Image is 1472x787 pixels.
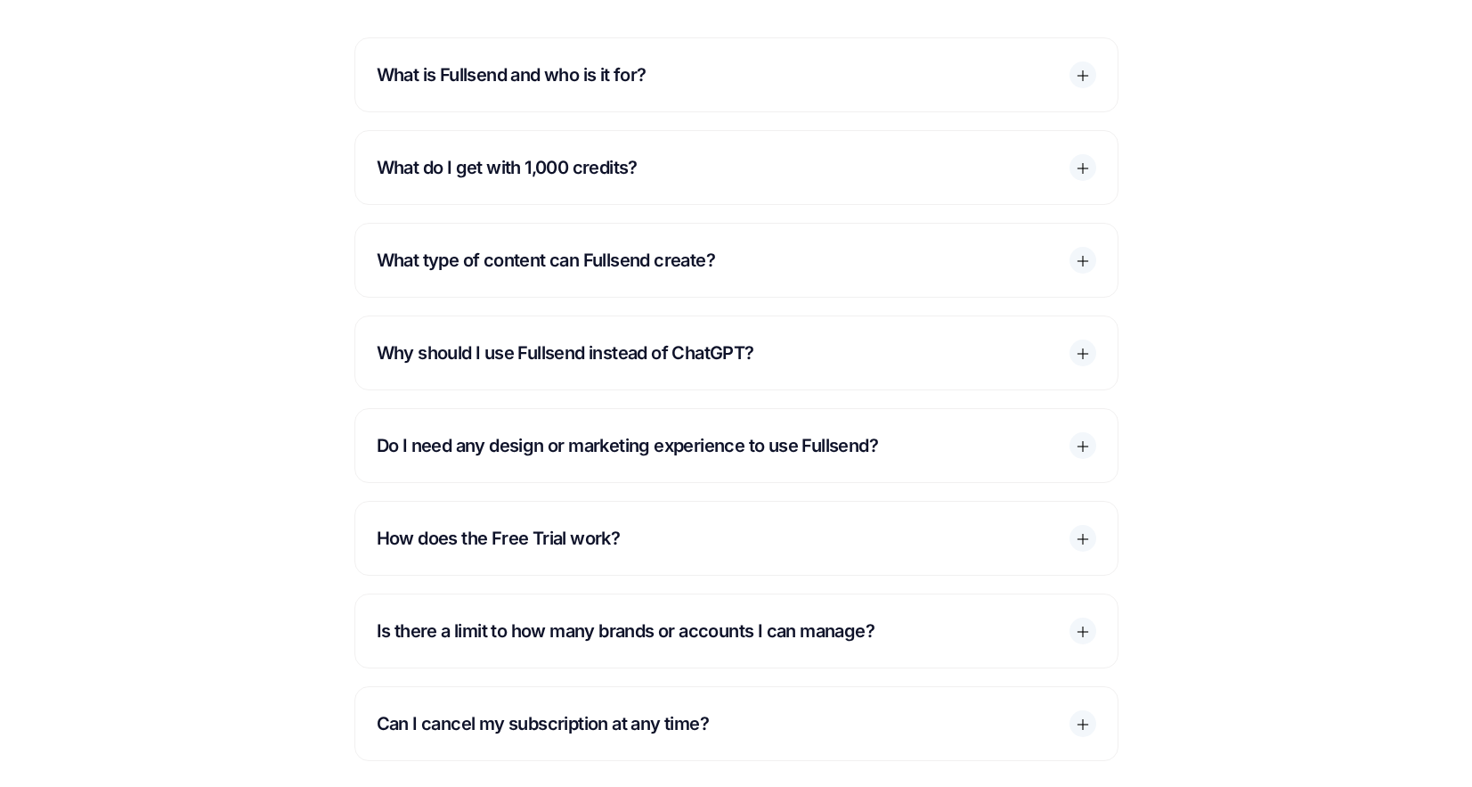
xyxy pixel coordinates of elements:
div: Can I cancel my subscription at any time? [355,687,1118,760]
p: What is Fullsend and who is it for? [377,60,682,90]
p: Why should I use Fullsend instead of ChatGPT? [377,338,790,368]
div: How does the Free Trial work? [355,502,1118,575]
div: Do I need any design or marketing experience to use Fullsend? [355,409,1118,482]
div: What is Fullsend and who is it for? [355,38,1118,111]
div: Is there a limit to how many brands or accounts I can manage? [355,594,1118,668]
p: Is there a limit to how many brands or accounts I can manage? [377,616,910,646]
p: Can I cancel my subscription at any time? [377,709,744,739]
p: Do I need any design or marketing experience to use Fullsend? [377,430,914,461]
div: What type of content can Fullsend create? [355,224,1118,297]
p: How does the Free Trial work? [377,523,656,553]
div: Why should I use Fullsend instead of ChatGPT? [355,316,1118,389]
p: What type of content can Fullsend create? [377,245,751,275]
p: What do I get with 1,000 credits? [377,152,673,183]
div: What do I get with 1,000 credits? [355,131,1118,204]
